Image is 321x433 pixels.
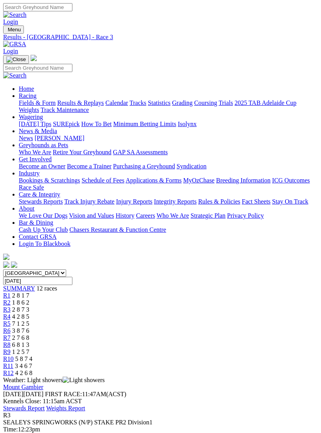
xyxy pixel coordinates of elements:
input: Search [3,64,72,72]
div: Bar & Dining [19,226,318,233]
a: Care & Integrity [19,191,60,198]
a: Coursing [194,99,217,106]
a: Breeding Information [216,177,271,184]
a: Race Safe [19,184,44,191]
span: [DATE] [3,391,43,397]
a: 2025 TAB Adelaide Cup [234,99,296,106]
a: Statistics [148,99,171,106]
a: R2 [3,299,11,306]
a: R4 [3,313,11,320]
a: We Love Our Dogs [19,212,67,219]
span: 5 8 7 4 [15,355,32,362]
a: Contact GRSA [19,233,56,240]
input: Search [3,3,72,11]
a: Retire Your Greyhound [53,149,112,155]
a: Purchasing a Greyhound [113,163,175,170]
div: News & Media [19,135,318,142]
a: ICG Outcomes [272,177,310,184]
a: SUREpick [53,121,79,127]
div: Kennels Close: 11:15am ACST [3,398,318,405]
a: News & Media [19,128,57,134]
div: Wagering [19,121,318,128]
span: R12 [3,370,14,376]
a: Cash Up Your Club [19,226,68,233]
a: Home [19,85,34,92]
img: logo-grsa-white.png [3,254,9,260]
span: R6 [3,327,11,334]
a: Greyhounds as Pets [19,142,68,148]
div: Care & Integrity [19,198,318,205]
span: R11 [3,363,13,369]
a: Trials [218,99,233,106]
a: Login To Blackbook [19,240,70,247]
a: Become an Owner [19,163,65,170]
input: Select date [3,277,72,285]
span: 1 2 5 7 [12,348,29,355]
div: Get Involved [19,163,318,170]
a: Careers [136,212,155,219]
a: Become a Trainer [67,163,112,170]
a: GAP SA Assessments [113,149,168,155]
span: FIRST RACE: [45,391,82,397]
span: R3 [3,412,11,419]
a: News [19,135,33,141]
a: Isolynx [178,121,197,127]
span: 11:47AM(ACST) [45,391,126,397]
a: Schedule of Fees [81,177,124,184]
a: MyOzChase [183,177,215,184]
a: R9 [3,348,11,355]
img: logo-grsa-white.png [31,55,37,61]
img: Light showers [63,377,105,384]
a: About [19,205,34,212]
div: Greyhounds as Pets [19,149,318,156]
button: Toggle navigation [3,25,24,34]
span: 4 2 6 8 [15,370,32,376]
a: Injury Reports [116,198,152,205]
a: Syndication [177,163,206,170]
a: Wagering [19,114,43,120]
a: Fields & Form [19,99,56,106]
a: R10 [3,355,14,362]
a: Applications & Forms [126,177,182,184]
img: Search [3,11,27,18]
div: Racing [19,99,318,114]
a: Vision and Values [69,212,114,219]
a: Privacy Policy [227,212,264,219]
a: R5 [3,320,11,327]
a: R8 [3,341,11,348]
span: 3 8 7 6 [12,327,29,334]
a: History [115,212,134,219]
a: Grading [172,99,193,106]
div: 12:23pm [3,426,318,433]
a: Bar & Dining [19,219,53,226]
img: facebook.svg [3,262,9,268]
a: Calendar [105,99,128,106]
a: Strategic Plan [191,212,225,219]
a: Minimum Betting Limits [113,121,176,127]
a: Stewards Reports [19,198,63,205]
a: Fact Sheets [242,198,271,205]
a: Results - [GEOGRAPHIC_DATA] - Race 3 [3,34,318,41]
div: About [19,212,318,219]
a: R1 [3,292,11,299]
a: Racing [19,92,36,99]
span: Menu [8,27,21,32]
span: Time: [3,426,18,433]
span: 3 4 6 7 [15,363,32,369]
a: Weights [19,106,39,113]
a: Bookings & Scratchings [19,177,80,184]
a: [PERSON_NAME] [34,135,84,141]
span: 2 8 7 3 [12,306,29,313]
span: 6 8 1 3 [12,341,29,348]
a: Track Injury Rebate [64,198,114,205]
span: Weather: Light showers [3,377,105,383]
a: Industry [19,170,40,177]
span: 12 races [36,285,57,292]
